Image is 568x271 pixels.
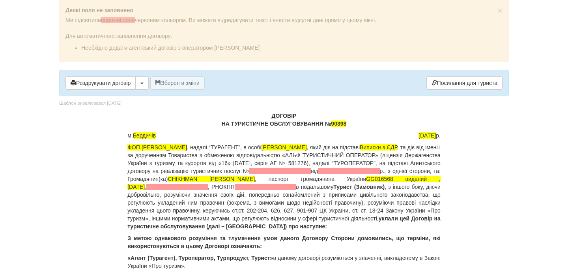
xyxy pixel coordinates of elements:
p: в даному договорі розуміються у значенні, викладеному в Законі України «Про туризм». [127,254,441,270]
a: Посилання для туриста [426,76,503,90]
p: Ми підсвітили червоним кольором. Ви можете відредагувати текст і внести відсутні дані прямо у цьо... [65,16,503,24]
span: Бердичів [133,132,156,139]
b: Турист (Замовник) [333,184,385,190]
span: порожні поля [101,17,135,23]
p: Деякі поля не заповнено [65,6,503,14]
span: [DATE] [419,132,436,139]
span: CHIKHMAN [PERSON_NAME] [168,176,255,182]
span: 90398 [331,120,346,127]
button: Close [498,6,503,15]
span: р. [419,132,441,139]
span: [PERSON_NAME] [262,144,307,151]
button: Зберегти зміни [150,76,205,90]
span: × [498,6,503,15]
li: Необхідно додати агентський договір з оператором [PERSON_NAME] [81,44,503,52]
span: ФОП [PERSON_NAME] [127,144,187,151]
b: уклали цей Договір на туристичне обслуговування (далі – [GEOGRAPHIC_DATA]) про наступне: [127,215,441,230]
div: Шаблон оновлювався [DATE] [59,100,121,107]
span: м. [127,132,156,139]
button: Роздрукувати договір [65,76,136,90]
p: З метою однакового розуміння та тлумачення умов даного Договору Сторони домовились, що терміни, я... [127,234,441,250]
p: ДОГОВІР НА ТУРИСТИЧНЕ ОБСЛУГОВУВАННЯ № [127,112,441,128]
div: Для автоматичного заповнення договору: [65,24,503,52]
b: «Агент (Турагент), Туроператор, Турпродукт, Турист» [127,255,273,261]
span: Виписки з ЄДР [360,144,397,151]
p: , надалі “ТУРАГЕНТ”, в особі , який діє на підставі , та діє від імені і за дорученням Товариства... [127,143,441,230]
